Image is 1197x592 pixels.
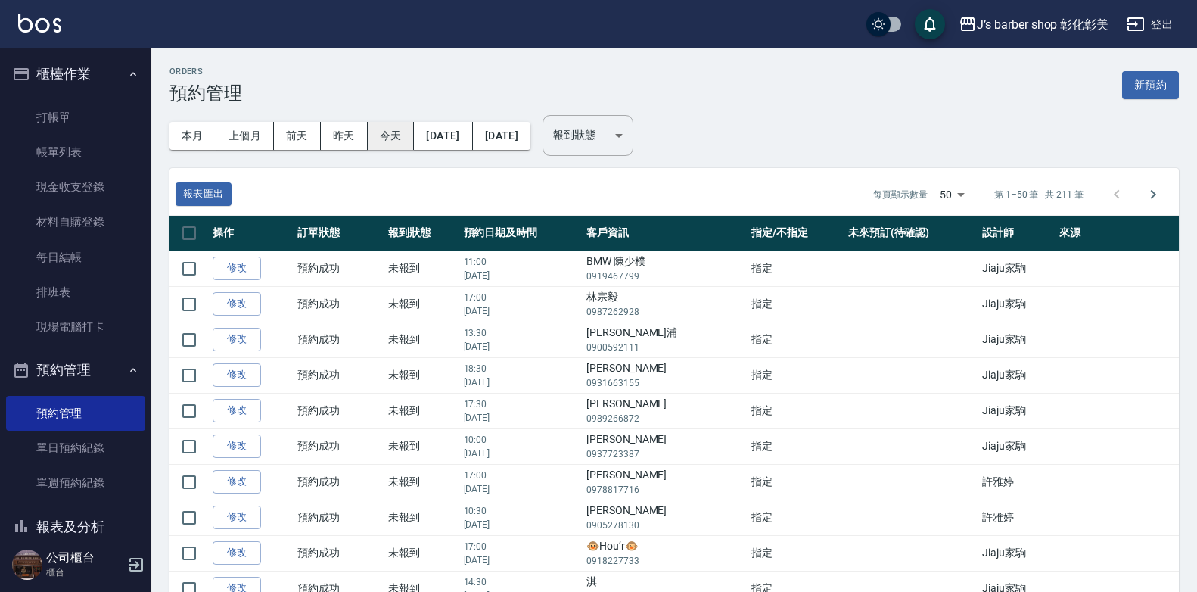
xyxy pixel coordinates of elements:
[583,322,748,357] td: [PERSON_NAME]浦
[464,540,580,553] p: 17:00
[6,204,145,239] a: 材料自購登錄
[384,393,459,428] td: 未報到
[294,393,384,428] td: 預約成功
[583,500,748,535] td: [PERSON_NAME]
[978,500,1056,535] td: 許雅婷
[213,506,261,529] a: 修改
[748,464,844,500] td: 指定
[915,9,945,39] button: save
[294,216,384,251] th: 訂單狀態
[213,328,261,351] a: 修改
[414,122,472,150] button: [DATE]
[213,470,261,494] a: 修改
[978,428,1056,464] td: Jiaju家駒
[583,251,748,286] td: BMW 陳少樸
[994,188,1084,201] p: 第 1–50 筆 共 211 筆
[384,464,459,500] td: 未報到
[460,216,583,251] th: 預約日期及時間
[586,341,744,354] p: 0900592111
[583,357,748,393] td: [PERSON_NAME]
[1121,11,1179,39] button: 登出
[586,305,744,319] p: 0987262928
[586,519,744,532] p: 0905278130
[6,240,145,275] a: 每日結帳
[213,363,261,387] a: 修改
[46,566,123,579] p: 櫃台
[583,464,748,500] td: [PERSON_NAME]
[213,541,261,565] a: 修改
[464,326,580,340] p: 13:30
[953,9,1115,40] button: J’s barber shop 彰化彰美
[294,535,384,571] td: 預約成功
[748,286,844,322] td: 指定
[586,412,744,425] p: 0989266872
[583,216,748,251] th: 客戶資訊
[294,322,384,357] td: 預約成功
[978,286,1056,322] td: Jiaju家駒
[978,393,1056,428] td: Jiaju家駒
[586,270,744,283] p: 0919467799
[274,122,321,150] button: 前天
[748,216,844,251] th: 指定/不指定
[844,216,979,251] th: 未來預訂(待確認)
[583,428,748,464] td: [PERSON_NAME]
[464,469,580,482] p: 17:00
[464,518,580,531] p: [DATE]
[384,322,459,357] td: 未報到
[1122,77,1179,92] a: 新預約
[384,500,459,535] td: 未報到
[294,251,384,286] td: 預約成功
[464,362,580,375] p: 18:30
[978,251,1056,286] td: Jiaju家駒
[934,174,970,215] div: 50
[6,55,145,94] button: 櫃檯作業
[586,376,744,390] p: 0931663155
[6,135,145,170] a: 帳單列表
[464,375,580,389] p: [DATE]
[1122,71,1179,99] button: 新預約
[464,433,580,447] p: 10:00
[176,182,232,206] a: 報表匯出
[6,507,145,547] button: 報表及分析
[583,286,748,322] td: 林宗毅
[464,575,580,589] p: 14:30
[748,500,844,535] td: 指定
[169,67,242,76] h2: Orders
[464,397,580,411] p: 17:30
[1056,216,1179,251] th: 來源
[213,435,261,458] a: 修改
[213,399,261,422] a: 修改
[978,464,1056,500] td: 許雅婷
[748,393,844,428] td: 指定
[213,257,261,280] a: 修改
[586,554,744,568] p: 0918227733
[294,500,384,535] td: 預約成功
[169,122,216,150] button: 本月
[213,292,261,316] a: 修改
[586,483,744,497] p: 0978817716
[464,447,580,460] p: [DATE]
[294,428,384,464] td: 預約成功
[1135,176,1171,213] button: Go to next page
[384,251,459,286] td: 未報到
[583,535,748,571] td: 🐵Hou’r🐵
[6,431,145,466] a: 單日預約紀錄
[384,216,459,251] th: 報到狀態
[748,251,844,286] td: 指定
[384,535,459,571] td: 未報到
[748,357,844,393] td: 指定
[6,396,145,431] a: 預約管理
[294,286,384,322] td: 預約成功
[6,100,145,135] a: 打帳單
[977,15,1108,34] div: J’s barber shop 彰化彰美
[321,122,368,150] button: 昨天
[464,411,580,425] p: [DATE]
[209,216,294,251] th: 操作
[473,122,530,150] button: [DATE]
[464,291,580,304] p: 17:00
[169,83,242,104] h3: 預約管理
[46,550,123,566] h5: 公司櫃台
[216,122,274,150] button: 上個月
[748,428,844,464] td: 指定
[12,550,42,580] img: Person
